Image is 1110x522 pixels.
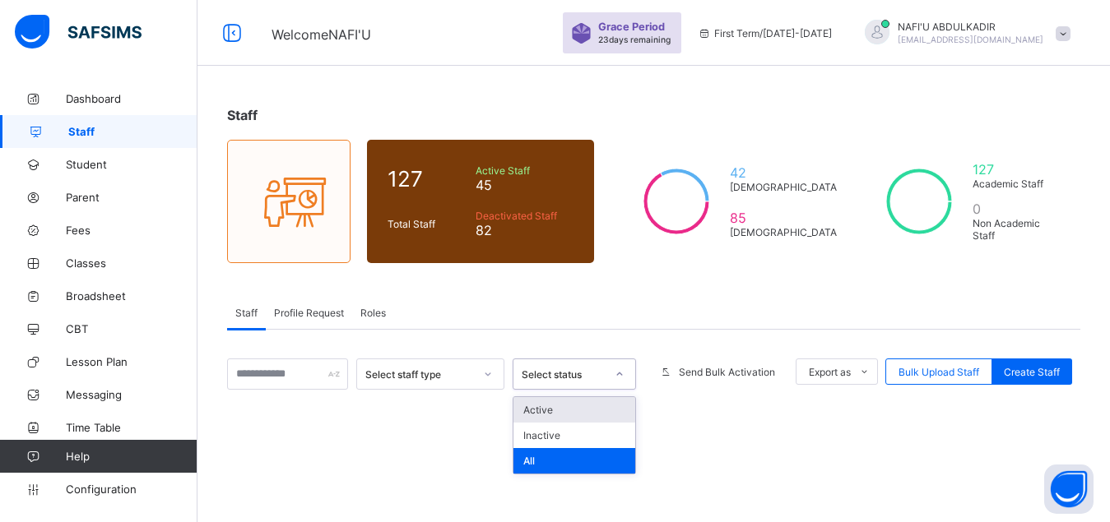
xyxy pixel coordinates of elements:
span: Create Staff [1004,366,1060,378]
span: 82 [476,222,574,238]
span: Broadsheet [66,289,197,303]
span: Messaging [66,388,197,401]
span: Non Academic Staff [973,217,1060,242]
span: [EMAIL_ADDRESS][DOMAIN_NAME] [898,35,1043,44]
span: Academic Staff [973,178,1060,190]
button: Open asap [1044,464,1094,514]
span: [DEMOGRAPHIC_DATA] [730,226,840,238]
span: 42 [730,164,840,181]
div: Select status [522,368,606,381]
img: safsims [15,15,142,49]
span: 23 days remaining [598,35,671,44]
span: Student [66,158,197,171]
span: Staff [68,125,197,138]
span: Send Bulk Activation [679,366,775,378]
span: Active Staff [476,164,574,177]
span: Dashboard [66,92,197,105]
span: Welcome NAFI'U [272,26,371,43]
span: Deactivated Staff [476,210,574,222]
span: Parent [66,191,197,204]
span: Bulk Upload Staff [899,366,979,378]
span: Roles [360,307,386,319]
span: [DEMOGRAPHIC_DATA] [730,181,840,193]
span: Staff [227,107,258,123]
span: Lesson Plan [66,355,197,368]
span: 45 [476,177,574,193]
span: 85 [730,210,840,226]
span: 127 [388,166,467,192]
div: NAFI'UABDULKADIR [848,20,1079,47]
span: CBT [66,322,197,335]
span: Export as [809,366,851,378]
span: 0 [973,201,1060,217]
div: Active [513,397,635,423]
img: sticker-purple.71386a28dfed39d6af7621340158ba97.svg [571,23,592,44]
div: All [513,448,635,473]
span: Classes [66,256,197,270]
div: Total Staff [383,214,471,234]
span: Fees [66,224,197,237]
span: 127 [973,161,1060,178]
span: Profile Request [274,307,344,319]
span: Configuration [66,483,197,496]
span: NAFI'U ABDULKADIR [898,21,1043,33]
div: Select staff type [365,368,474,381]
span: Staff [235,307,258,319]
span: Grace Period [598,21,665,33]
span: Help [66,450,197,463]
span: session/term information [698,27,832,39]
span: Time Table [66,421,197,434]
div: Inactive [513,423,635,448]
